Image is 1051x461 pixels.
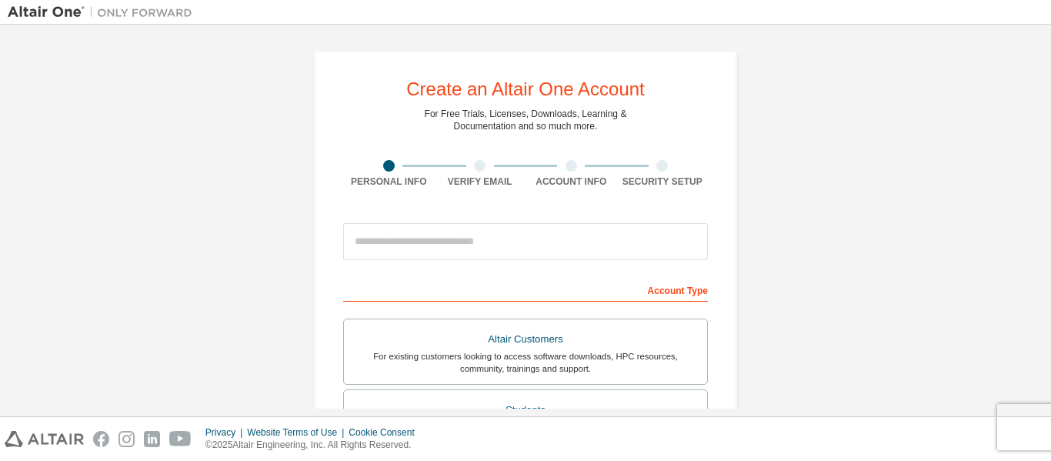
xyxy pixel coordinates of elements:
div: Cookie Consent [349,426,423,439]
img: facebook.svg [93,431,109,447]
img: instagram.svg [118,431,135,447]
div: For Free Trials, Licenses, Downloads, Learning & Documentation and so much more. [425,108,627,132]
div: Personal Info [343,175,435,188]
div: Students [353,399,698,421]
img: linkedin.svg [144,431,160,447]
div: Privacy [205,426,247,439]
div: Altair Customers [353,329,698,350]
div: Account Type [343,277,708,302]
div: Create an Altair One Account [406,80,645,99]
img: youtube.svg [169,431,192,447]
img: altair_logo.svg [5,431,84,447]
img: Altair One [8,5,200,20]
div: Verify Email [435,175,526,188]
div: For existing customers looking to access software downloads, HPC resources, community, trainings ... [353,350,698,375]
div: Website Terms of Use [247,426,349,439]
div: Account Info [525,175,617,188]
p: © 2025 Altair Engineering, Inc. All Rights Reserved. [205,439,424,452]
div: Security Setup [617,175,709,188]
